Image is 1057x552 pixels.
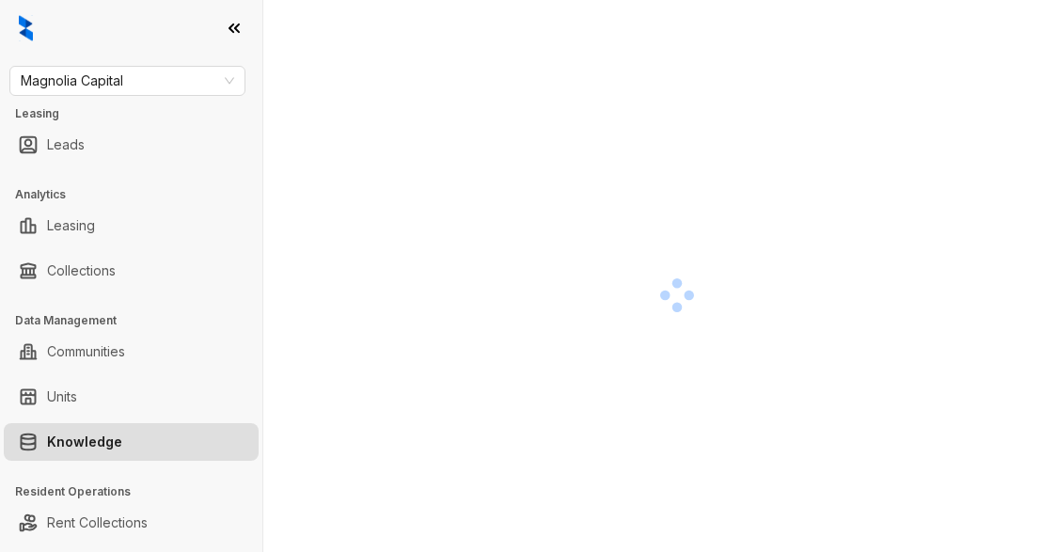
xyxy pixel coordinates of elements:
[15,105,262,122] h3: Leasing
[4,423,259,461] li: Knowledge
[21,67,234,95] span: Magnolia Capital
[47,423,122,461] a: Knowledge
[4,207,259,244] li: Leasing
[4,504,259,542] li: Rent Collections
[47,252,116,290] a: Collections
[4,126,259,164] li: Leads
[4,378,259,416] li: Units
[15,312,262,329] h3: Data Management
[47,333,125,371] a: Communities
[47,504,148,542] a: Rent Collections
[15,186,262,203] h3: Analytics
[4,252,259,290] li: Collections
[19,15,33,41] img: logo
[47,126,85,164] a: Leads
[15,483,262,500] h3: Resident Operations
[47,378,77,416] a: Units
[47,207,95,244] a: Leasing
[4,333,259,371] li: Communities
